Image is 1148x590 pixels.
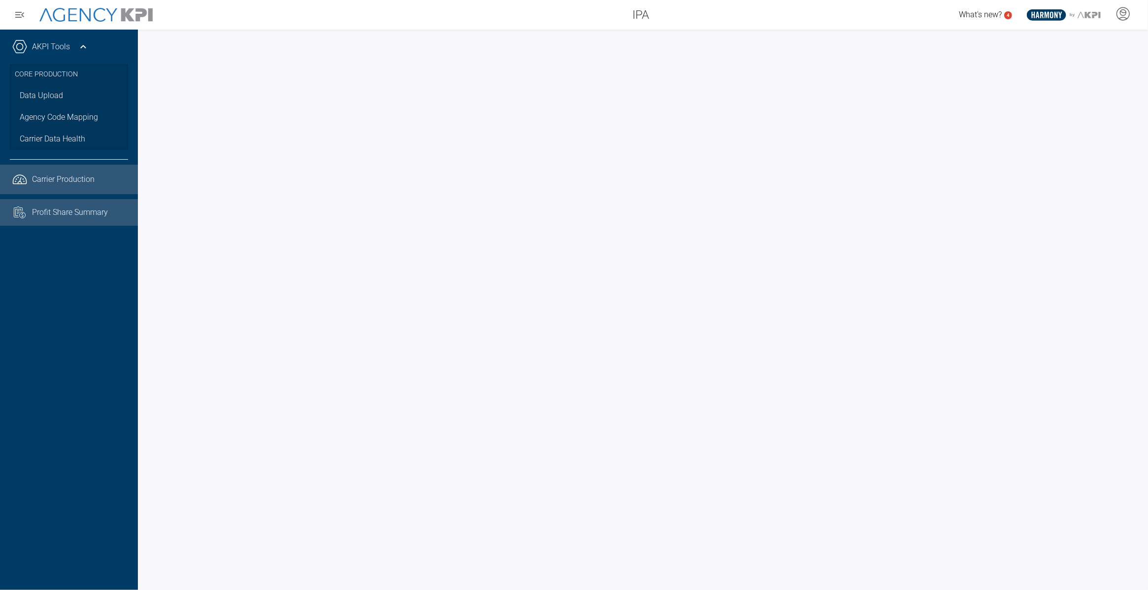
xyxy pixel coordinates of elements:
a: Data Upload [10,85,128,106]
span: IPA [632,6,649,24]
img: AgencyKPI [39,8,153,22]
span: Carrier Data Health [20,133,85,145]
a: Carrier Data Health [10,128,128,150]
h3: Core Production [15,64,123,85]
span: What's new? [959,10,1002,19]
a: Agency Code Mapping [10,106,128,128]
text: 4 [1007,12,1010,18]
span: Carrier Production [32,174,95,185]
a: 4 [1004,11,1012,19]
a: AKPI Tools [32,41,70,53]
span: Profit Share Summary [32,207,108,218]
